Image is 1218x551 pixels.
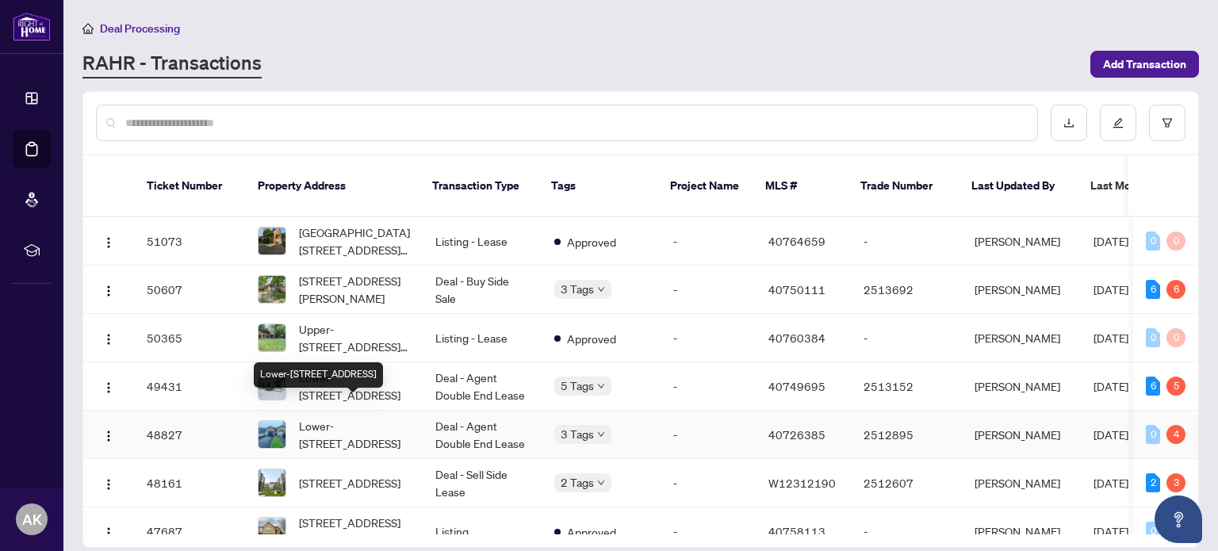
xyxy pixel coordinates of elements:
[768,331,825,345] span: 40760384
[1094,427,1128,442] span: [DATE]
[259,324,285,351] img: thumbnail-img
[134,266,245,314] td: 50607
[259,469,285,496] img: thumbnail-img
[1146,473,1160,492] div: 2
[1166,280,1185,299] div: 6
[423,217,542,266] td: Listing - Lease
[82,23,94,34] span: home
[245,155,419,217] th: Property Address
[100,21,180,36] span: Deal Processing
[1146,425,1160,444] div: 0
[102,478,115,491] img: Logo
[1162,117,1173,128] span: filter
[134,217,245,266] td: 51073
[423,314,542,362] td: Listing - Lease
[1094,476,1128,490] span: [DATE]
[1113,117,1124,128] span: edit
[567,523,616,541] span: Approved
[597,479,605,487] span: down
[299,224,410,258] span: [GEOGRAPHIC_DATA][STREET_ADDRESS][PERSON_NAME]
[102,236,115,249] img: Logo
[567,233,616,251] span: Approved
[102,526,115,539] img: Logo
[423,362,542,411] td: Deal - Agent Double End Lease
[1166,377,1185,396] div: 5
[851,314,962,362] td: -
[753,155,848,217] th: MLS #
[661,266,756,314] td: -
[1094,331,1128,345] span: [DATE]
[962,217,1081,266] td: [PERSON_NAME]
[299,320,410,355] span: Upper-[STREET_ADDRESS][PERSON_NAME]
[851,217,962,266] td: -
[299,514,410,549] span: [STREET_ADDRESS][PERSON_NAME]
[259,276,285,303] img: thumbnail-img
[134,459,245,507] td: 48161
[22,508,42,530] span: AK
[768,379,825,393] span: 40749695
[134,411,245,459] td: 48827
[1155,496,1202,543] button: Open asap
[768,282,825,297] span: 40750111
[254,362,383,388] div: Lower-[STREET_ADDRESS]
[561,280,594,298] span: 3 Tags
[597,430,605,438] span: down
[82,50,262,78] a: RAHR - Transactions
[1166,328,1185,347] div: 0
[962,314,1081,362] td: [PERSON_NAME]
[1094,234,1128,248] span: [DATE]
[102,381,115,394] img: Logo
[962,362,1081,411] td: [PERSON_NAME]
[299,417,410,452] span: Lower-[STREET_ADDRESS]
[768,234,825,248] span: 40764659
[567,330,616,347] span: Approved
[661,217,756,266] td: -
[851,266,962,314] td: 2513692
[538,155,657,217] th: Tags
[1103,52,1186,77] span: Add Transaction
[96,422,121,447] button: Logo
[259,228,285,254] img: thumbnail-img
[561,425,594,443] span: 3 Tags
[1094,524,1128,538] span: [DATE]
[96,518,121,544] button: Logo
[96,470,121,496] button: Logo
[13,12,51,41] img: logo
[768,476,836,490] span: W12312190
[597,382,605,390] span: down
[1166,425,1185,444] div: 4
[102,430,115,442] img: Logo
[1090,51,1199,78] button: Add Transaction
[134,314,245,362] td: 50365
[96,325,121,350] button: Logo
[423,411,542,459] td: Deal - Agent Double End Lease
[96,228,121,254] button: Logo
[423,266,542,314] td: Deal - Buy Side Sale
[259,518,285,545] img: thumbnail-img
[134,362,245,411] td: 49431
[96,373,121,399] button: Logo
[1063,117,1074,128] span: download
[962,459,1081,507] td: [PERSON_NAME]
[1146,328,1160,347] div: 0
[1090,177,1187,194] span: Last Modified Date
[962,411,1081,459] td: [PERSON_NAME]
[1149,105,1185,141] button: filter
[1146,377,1160,396] div: 6
[1146,280,1160,299] div: 6
[768,427,825,442] span: 40726385
[102,285,115,297] img: Logo
[561,377,594,395] span: 5 Tags
[1051,105,1087,141] button: download
[657,155,753,217] th: Project Name
[661,459,756,507] td: -
[661,411,756,459] td: -
[851,411,962,459] td: 2512895
[102,333,115,346] img: Logo
[299,474,400,492] span: [STREET_ADDRESS]
[962,266,1081,314] td: [PERSON_NAME]
[848,155,959,217] th: Trade Number
[1166,231,1185,251] div: 0
[959,155,1078,217] th: Last Updated By
[96,277,121,302] button: Logo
